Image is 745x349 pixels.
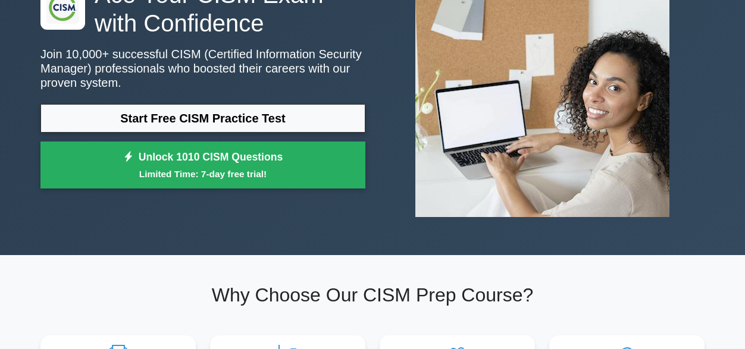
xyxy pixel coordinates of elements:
[55,167,350,181] small: Limited Time: 7-day free trial!
[40,104,365,133] a: Start Free CISM Practice Test
[40,47,365,90] p: Join 10,000+ successful CISM (Certified Information Security Manager) professionals who boosted t...
[40,142,365,189] a: Unlock 1010 CISM QuestionsLimited Time: 7-day free trial!
[40,284,705,306] h2: Why Choose Our CISM Prep Course?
